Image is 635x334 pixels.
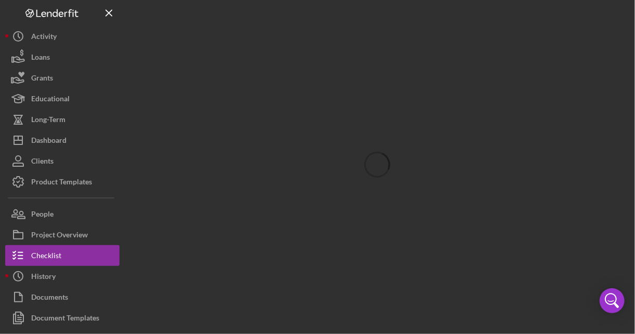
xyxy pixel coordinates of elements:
[31,47,50,70] div: Loans
[31,204,54,227] div: People
[31,68,53,91] div: Grants
[31,224,88,248] div: Project Overview
[5,287,120,308] button: Documents
[31,171,92,195] div: Product Templates
[5,151,120,171] button: Clients
[5,171,120,192] button: Product Templates
[5,266,120,287] button: History
[31,308,99,331] div: Document Templates
[5,308,120,328] button: Document Templates
[5,245,120,266] button: Checklist
[31,266,56,289] div: History
[5,224,120,245] button: Project Overview
[31,130,67,153] div: Dashboard
[5,204,120,224] button: People
[5,109,120,130] button: Long-Term
[31,287,68,310] div: Documents
[31,245,61,269] div: Checklist
[31,88,70,112] div: Educational
[31,26,57,49] div: Activity
[5,130,120,151] button: Dashboard
[31,109,65,132] div: Long-Term
[5,26,120,47] button: Activity
[600,288,625,313] div: Open Intercom Messenger
[5,68,120,88] button: Grants
[5,88,120,109] button: Educational
[5,47,120,68] button: Loans
[31,151,54,174] div: Clients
